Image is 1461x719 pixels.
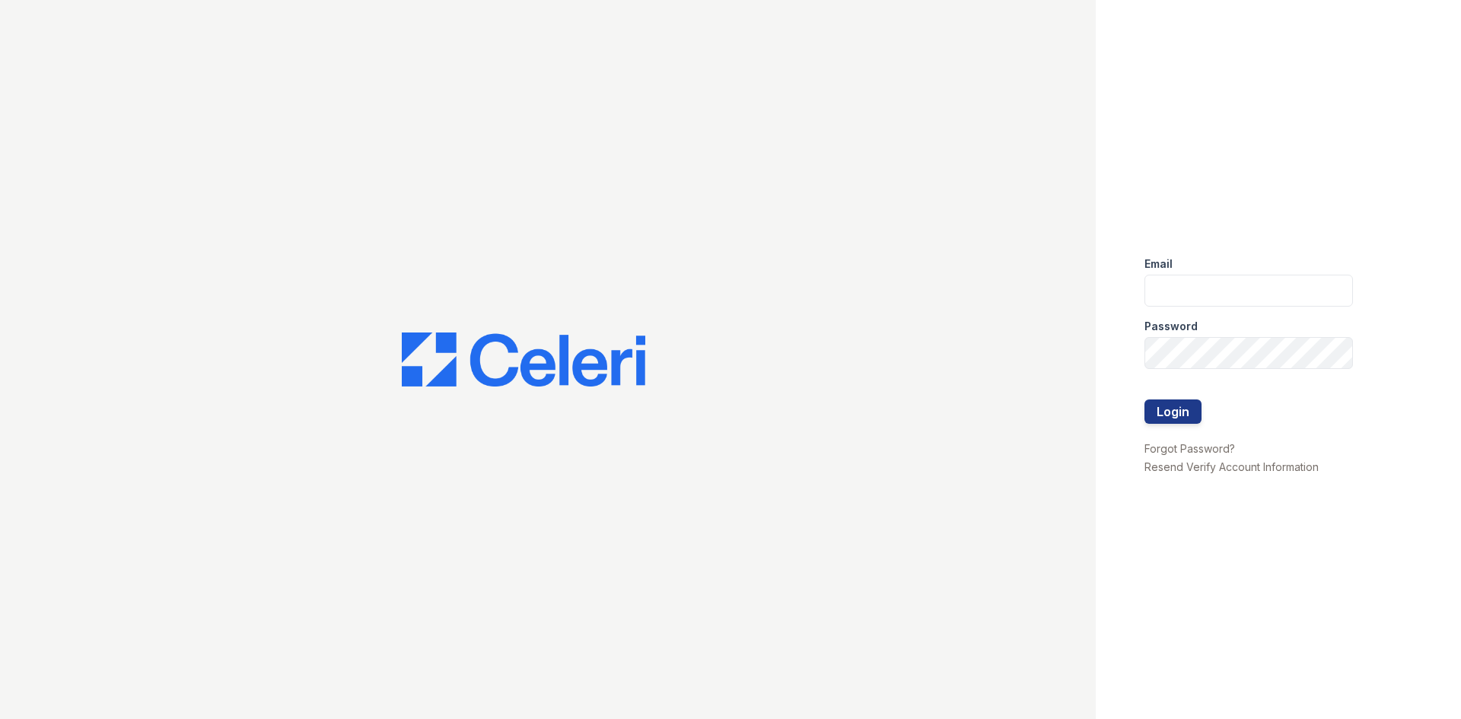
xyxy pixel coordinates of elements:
[1144,399,1202,424] button: Login
[1144,442,1235,455] a: Forgot Password?
[1144,319,1198,334] label: Password
[1144,460,1319,473] a: Resend Verify Account Information
[402,332,645,387] img: CE_Logo_Blue-a8612792a0a2168367f1c8372b55b34899dd931a85d93a1a3d3e32e68fde9ad4.png
[1144,256,1173,272] label: Email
